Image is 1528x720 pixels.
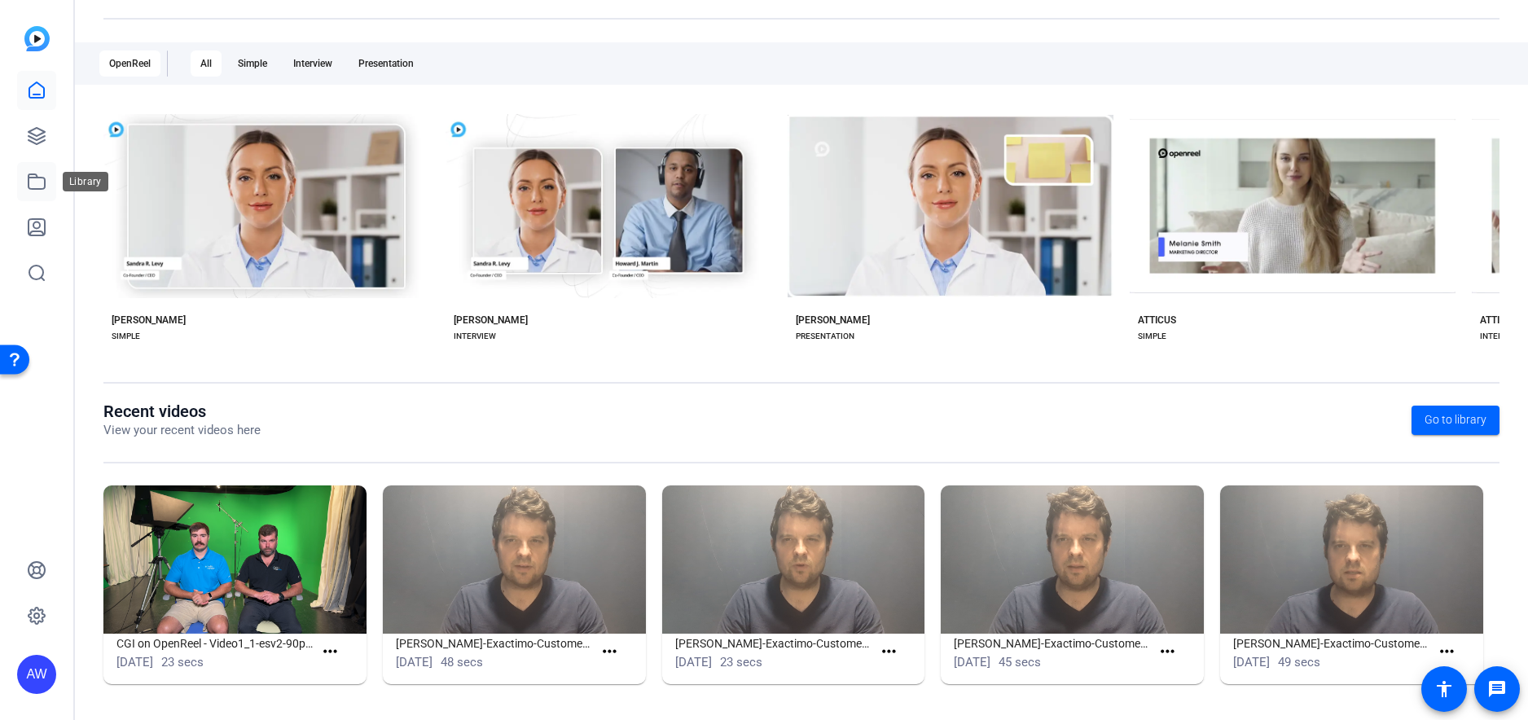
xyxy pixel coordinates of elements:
[1138,330,1166,343] div: SIMPLE
[112,330,140,343] div: SIMPLE
[112,314,186,327] div: [PERSON_NAME]
[103,421,261,440] p: View your recent videos here
[1480,330,1522,343] div: INTERVIEW
[454,314,528,327] div: [PERSON_NAME]
[879,642,899,662] mat-icon: more_horiz
[954,655,990,670] span: [DATE]
[116,634,314,653] h1: CGI on OpenReel - Video1_1-esv2-90p-bg-10p
[228,50,277,77] div: Simple
[675,634,872,653] h1: [PERSON_NAME]-Exactimo-Customer-Testimonial-2025-09-08-13_19_35
[999,655,1041,670] span: 45 secs
[17,655,56,694] div: AW
[954,634,1151,653] h1: [PERSON_NAME]-Exactimo-Customer-Testimonial-2025-09-08-13_23_02
[1278,655,1320,670] span: 49 secs
[99,50,160,77] div: OpenReel
[63,172,108,191] div: Library
[675,655,712,670] span: [DATE]
[662,485,925,634] img: Frederic-Frederic-Exactimo-Customer-Testimonial-2025-09-08-13_19_35
[1487,679,1507,699] mat-icon: message
[796,314,870,327] div: [PERSON_NAME]
[161,655,204,670] span: 23 secs
[941,485,1204,634] img: Frederic-Frederic-Exactimo-Customer-Testimonial-2025-09-08-13_23_02
[116,655,153,670] span: [DATE]
[1480,314,1518,327] div: ATTICUS
[320,642,340,662] mat-icon: more_horiz
[454,330,496,343] div: INTERVIEW
[283,50,342,77] div: Interview
[1425,411,1486,428] span: Go to library
[1233,634,1430,653] h1: [PERSON_NAME]-Exactimo-Customer-Testimonial-2025-09-08-13_28_49
[1437,642,1457,662] mat-icon: more_horiz
[396,655,432,670] span: [DATE]
[720,655,762,670] span: 23 secs
[1157,642,1178,662] mat-icon: more_horiz
[1220,485,1483,634] img: Frederic-Frederic-Exactimo-Customer-Testimonial-2025-09-08-13_28_49
[441,655,483,670] span: 48 secs
[1138,314,1176,327] div: ATTICUS
[1233,655,1270,670] span: [DATE]
[383,485,646,634] img: Frederic-Frederic-Exactimo-Customer-Testimonial-2025-09-08-13_22_01
[24,26,50,51] img: blue-gradient.svg
[1434,679,1454,699] mat-icon: accessibility
[349,50,424,77] div: Presentation
[796,330,854,343] div: PRESENTATION
[103,485,367,634] img: CGI on OpenReel - Video1_1-esv2-90p-bg-10p
[396,634,593,653] h1: [PERSON_NAME]-Exactimo-Customer-Testimonial-2025-09-08-13_22_01
[191,50,222,77] div: All
[103,402,261,421] h1: Recent videos
[1412,406,1499,435] a: Go to library
[599,642,620,662] mat-icon: more_horiz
